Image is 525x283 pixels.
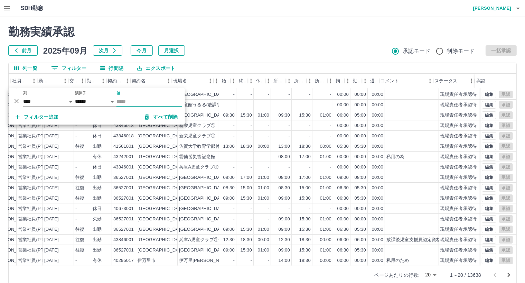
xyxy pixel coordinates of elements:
[355,154,366,160] div: 00:00
[422,270,439,280] div: 20
[258,112,269,119] div: 01:00
[433,74,475,88] div: ステータス
[268,216,269,222] div: -
[251,133,252,139] div: -
[233,206,235,212] div: -
[241,195,252,202] div: 15:30
[139,111,184,123] button: すべて削除
[8,45,38,56] button: 前月
[330,133,331,139] div: -
[320,174,331,181] div: 01:00
[10,111,64,123] button: フィルター追加
[482,236,496,244] button: 編集
[93,122,102,129] div: 休日
[482,122,496,129] button: 編集
[138,195,185,202] div: [GEOGRAPHIC_DATA]
[179,122,215,129] div: 新栄児童クラブ①
[228,76,239,86] button: メニュー
[241,112,252,119] div: 15:30
[330,164,331,171] div: -
[482,184,496,192] button: 編集
[179,185,287,191] div: [GEOGRAPHIC_DATA]立[PERSON_NAME]副小学校
[279,154,290,160] div: 08:00
[107,74,122,88] div: 契約コード
[75,164,77,171] div: -
[279,185,290,191] div: 08:30
[9,88,185,125] div: フィルター表示
[482,111,496,119] button: 編集
[12,74,29,88] div: 社員区分
[440,122,477,129] div: 現場責任者承認待
[93,45,122,56] button: 次月
[113,143,134,150] div: 41561001
[29,76,39,86] button: メニュー
[268,91,269,98] div: -
[320,112,331,119] div: 01:00
[44,133,59,139] div: [DATE]
[482,246,496,254] button: 編集
[370,74,378,88] div: 遅刻等
[75,174,84,181] div: 往復
[482,174,496,181] button: 編集
[93,143,102,150] div: 出勤
[381,74,399,88] div: コメント
[343,76,353,86] button: メニュー
[299,185,311,191] div: 15:00
[179,143,252,150] div: 佐賀大学教育学部付属小児童クラブ
[434,74,457,88] div: ステータス
[258,195,269,202] div: 01:00
[263,76,273,86] button: メニュー
[138,154,185,160] div: [GEOGRAPHIC_DATA]
[113,195,134,202] div: 36527001
[440,112,477,119] div: 現場責任者承認待
[75,195,84,202] div: 往復
[372,195,383,202] div: 00:00
[337,143,349,150] div: 05:30
[440,143,477,150] div: 現場責任者承認待
[69,74,77,88] div: 交通費
[320,185,331,191] div: 01:00
[223,185,235,191] div: 08:30
[138,216,185,222] div: [GEOGRAPHIC_DATA]
[44,206,59,212] div: [DATE]
[93,174,102,181] div: 出勤
[360,76,370,86] button: メニュー
[138,133,185,139] div: [GEOGRAPHIC_DATA]
[372,143,383,150] div: 00:00
[355,185,366,191] div: 05:30
[299,143,311,150] div: 18:30
[18,185,54,191] div: 営業社員(PT契約)
[286,74,307,88] div: 所定終業
[337,185,349,191] div: 06:30
[138,164,185,171] div: [GEOGRAPHIC_DATA]
[113,206,134,212] div: 40673001
[309,122,311,129] div: -
[355,112,366,119] div: 05:00
[251,164,252,171] div: -
[223,174,235,181] div: 08:00
[77,76,87,86] button: メニュー
[251,154,252,160] div: -
[289,133,290,139] div: -
[258,185,269,191] div: 01:00
[131,45,153,56] button: 今月
[294,74,305,88] div: 所定終業
[93,164,102,171] div: 休日
[258,143,269,150] div: 00:00
[132,74,145,88] div: 契約名
[241,174,252,181] div: 17:00
[299,112,311,119] div: 15:30
[18,195,54,202] div: 営業社員(PT契約)
[330,206,331,212] div: -
[372,122,383,129] div: 00:00
[179,216,287,222] div: [GEOGRAPHIC_DATA]立[PERSON_NAME]副小学校
[440,154,477,160] div: 現場責任者承認待
[233,102,235,108] div: -
[211,76,222,86] button: メニュー
[284,76,294,86] button: メニュー
[355,164,366,171] div: 00:00
[355,206,366,212] div: 00:00
[355,133,366,139] div: 00:00
[75,122,77,129] div: -
[138,185,185,191] div: [GEOGRAPHIC_DATA]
